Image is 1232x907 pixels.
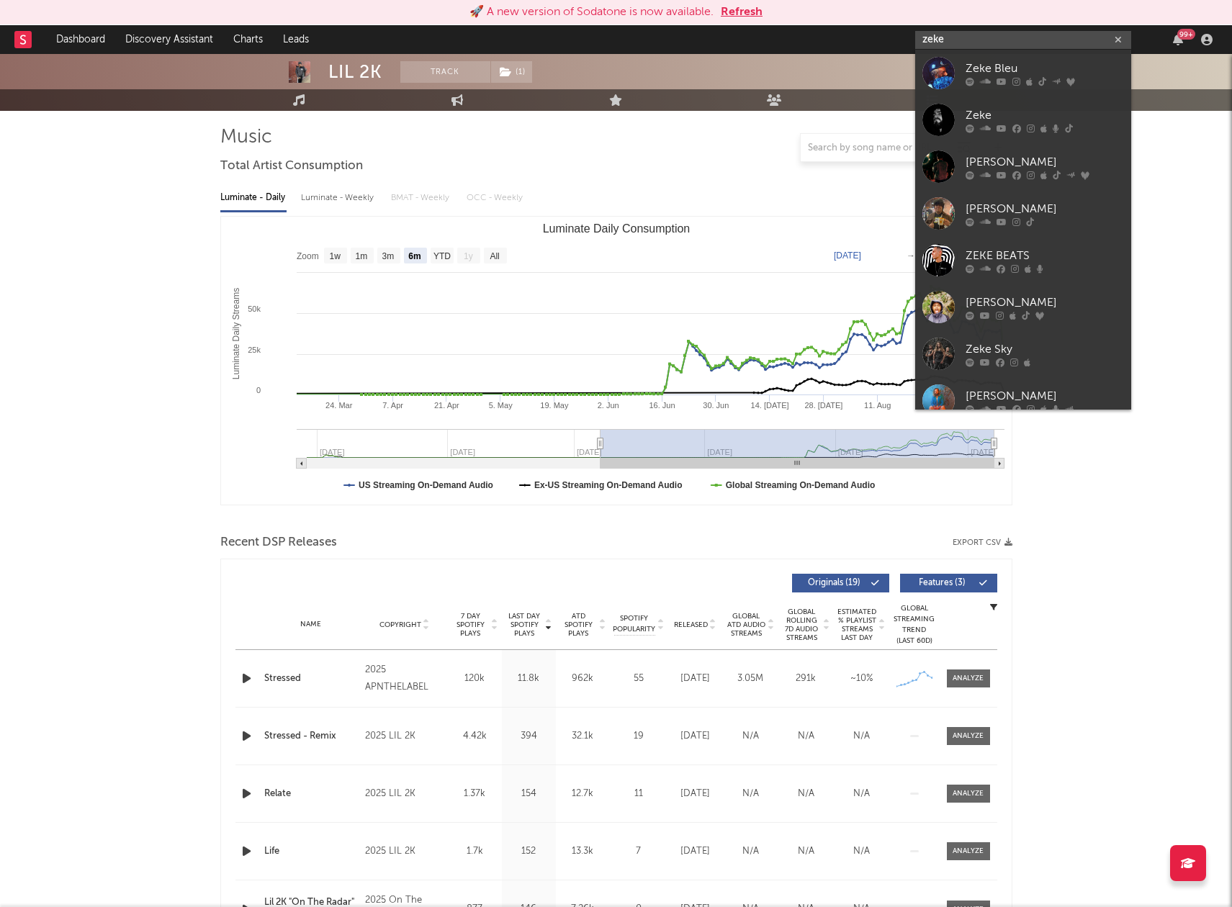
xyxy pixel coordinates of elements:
span: ATD Spotify Plays [559,612,598,638]
svg: Luminate Daily Consumption [221,217,1012,505]
text: YTD [433,251,450,261]
div: 1.37k [451,787,498,801]
span: Released [674,621,708,629]
div: N/A [837,729,886,744]
text: 30. Jun [703,401,729,410]
div: ~ 10 % [837,672,886,686]
text: → [907,251,915,261]
div: LIL 2K [328,61,382,83]
div: 4.42k [451,729,498,744]
span: Copyright [379,621,421,629]
a: [PERSON_NAME] [915,377,1131,424]
div: Zeke [966,107,1124,124]
span: Originals ( 19 ) [801,579,868,587]
div: 291k [782,672,830,686]
text: 3m [382,251,394,261]
div: Name [264,619,359,630]
div: N/A [727,787,775,801]
div: Global Streaming Trend (Last 60D) [893,603,936,646]
text: [DATE] [971,448,996,456]
div: 2025 APNTHELABEL [365,662,444,696]
text: 16. Jun [649,401,675,410]
text: Luminate Daily Consumption [542,222,690,235]
span: Music [220,129,272,146]
div: Zeke Sky [966,340,1124,358]
a: Discovery Assistant [115,25,223,54]
div: Zeke Bleu [966,60,1124,77]
text: [DATE] [834,251,861,261]
a: [PERSON_NAME] [915,190,1131,237]
span: Features ( 3 ) [909,579,976,587]
a: Zeke Bleu [915,50,1131,96]
div: ZEKE BEATS [966,247,1124,264]
div: 11 [613,787,664,801]
a: Life [264,844,359,859]
span: Total Artist Consumption [220,158,363,175]
div: [DATE] [671,672,719,686]
span: Global Rolling 7D Audio Streams [782,608,822,642]
button: (1) [491,61,532,83]
div: 120k [451,672,498,686]
div: 152 [505,844,552,859]
div: 154 [505,787,552,801]
div: [PERSON_NAME] [966,200,1124,217]
text: All [490,251,499,261]
text: 5. May [488,401,513,410]
a: ZEKE BEATS [915,237,1131,284]
button: 99+ [1173,34,1183,45]
span: ( 1 ) [490,61,533,83]
a: Relate [264,787,359,801]
div: N/A [782,729,830,744]
a: Zeke Sky [915,330,1131,377]
span: Global ATD Audio Streams [727,612,766,638]
div: 7 [613,844,664,859]
text: 1w [329,251,341,261]
div: N/A [727,729,775,744]
text: US Streaming On-Demand Audio [359,480,493,490]
text: 7. Apr [382,401,403,410]
a: Leads [273,25,319,54]
div: 55 [613,672,664,686]
text: 14. [DATE] [750,401,788,410]
text: 25k [248,346,261,354]
div: 19 [613,729,664,744]
button: Features(3) [900,574,997,592]
a: Zeke [915,96,1131,143]
div: N/A [782,844,830,859]
div: [DATE] [671,844,719,859]
input: Search by song name or URL [801,143,953,154]
a: [PERSON_NAME] [915,143,1131,190]
div: 🚀 A new version of Sodatone is now available. [469,4,714,21]
div: 3.05M [727,672,775,686]
span: Last Day Spotify Plays [505,612,544,638]
a: [PERSON_NAME] [915,284,1131,330]
div: N/A [837,844,886,859]
div: 2025 LIL 2K [365,843,444,860]
span: 7 Day Spotify Plays [451,612,490,638]
div: 13.3k [559,844,606,859]
div: 99 + [1177,29,1195,40]
text: 2. Jun [597,401,619,410]
text: 1m [355,251,367,261]
div: 2025 LIL 2K [365,728,444,745]
button: Track [400,61,490,83]
text: 0 [256,386,260,394]
text: 1y [464,251,473,261]
div: 962k [559,672,606,686]
text: 50k [248,304,261,313]
text: 21. Apr [433,401,459,410]
div: [DATE] [671,787,719,801]
a: Dashboard [46,25,115,54]
div: 11.8k [505,672,552,686]
div: 12.7k [559,787,606,801]
span: Estimated % Playlist Streams Last Day [837,608,877,642]
div: Luminate - Daily [220,186,287,210]
text: Zoom [297,251,319,261]
div: Luminate - Weekly [301,186,377,210]
div: 1.7k [451,844,498,859]
span: Recent DSP Releases [220,534,337,551]
div: N/A [837,787,886,801]
text: Luminate Daily Streams [230,288,240,379]
div: N/A [727,844,775,859]
text: 11. Aug [864,401,891,410]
